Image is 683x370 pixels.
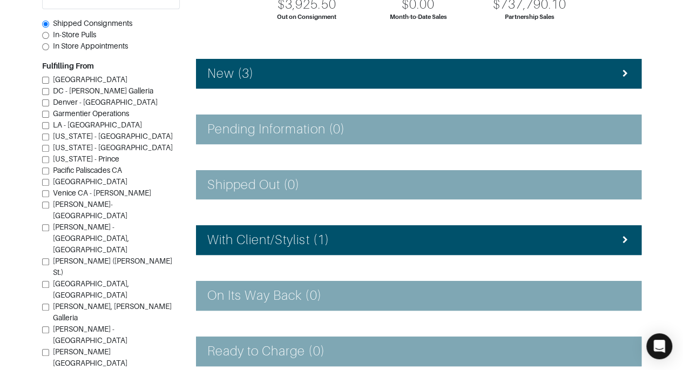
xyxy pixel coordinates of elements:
[53,257,172,277] span: [PERSON_NAME] ([PERSON_NAME] St.)
[42,43,49,50] input: In Store Appointments
[42,145,49,152] input: [US_STATE] - [GEOGRAPHIC_DATA]
[53,279,129,299] span: [GEOGRAPHIC_DATA], [GEOGRAPHIC_DATA]
[42,99,49,106] input: Denver - [GEOGRAPHIC_DATA]
[53,200,127,220] span: [PERSON_NAME]-[GEOGRAPHIC_DATA]
[207,288,322,304] h4: On Its Way Back (0)
[207,177,300,193] h4: Shipped Out (0)
[42,304,49,311] input: [PERSON_NAME], [PERSON_NAME] Galleria
[53,189,151,197] span: Venice CA - [PERSON_NAME]
[53,166,122,174] span: Pacific Paliscades CA
[42,224,49,231] input: [PERSON_NAME] - [GEOGRAPHIC_DATA], [GEOGRAPHIC_DATA]
[42,349,49,356] input: [PERSON_NAME][GEOGRAPHIC_DATA]
[53,347,127,367] span: [PERSON_NAME][GEOGRAPHIC_DATA]
[207,344,325,359] h4: Ready to Charge (0)
[207,66,254,82] h4: New (3)
[53,75,127,84] span: [GEOGRAPHIC_DATA]
[42,281,49,288] input: [GEOGRAPHIC_DATA], [GEOGRAPHIC_DATA]
[42,32,49,39] input: In-Store Pulls
[53,177,127,186] span: [GEOGRAPHIC_DATA]
[42,122,49,129] input: LA - [GEOGRAPHIC_DATA]
[42,258,49,265] input: [PERSON_NAME] ([PERSON_NAME] St.)
[53,19,132,28] span: Shipped Consignments
[207,122,345,137] h4: Pending Information (0)
[42,156,49,163] input: [US_STATE] - Prince
[53,120,142,129] span: LA - [GEOGRAPHIC_DATA]
[42,21,49,28] input: Shipped Consignments
[53,325,127,345] span: [PERSON_NAME] - [GEOGRAPHIC_DATA]
[42,179,49,186] input: [GEOGRAPHIC_DATA]
[42,167,49,174] input: Pacific Paliscades CA
[646,333,672,359] div: Open Intercom Messenger
[53,30,96,39] span: In-Store Pulls
[42,190,49,197] input: Venice CA - [PERSON_NAME]
[53,132,173,140] span: [US_STATE] - [GEOGRAPHIC_DATA]
[53,223,129,254] span: [PERSON_NAME] - [GEOGRAPHIC_DATA], [GEOGRAPHIC_DATA]
[42,201,49,208] input: [PERSON_NAME]-[GEOGRAPHIC_DATA]
[42,60,94,72] label: Fulfilling From
[42,111,49,118] input: Garmentier Operations
[277,12,336,22] div: Out on Consignment
[53,42,128,50] span: In Store Appointments
[53,98,158,106] span: Denver - [GEOGRAPHIC_DATA]
[53,154,119,163] span: [US_STATE] - Prince
[53,143,173,152] span: [US_STATE] - [GEOGRAPHIC_DATA]
[207,232,329,248] h4: With Client/Stylist (1)
[53,86,153,95] span: DC - [PERSON_NAME] Galleria
[390,12,447,22] div: Month-to-Date Sales
[53,302,172,322] span: [PERSON_NAME], [PERSON_NAME] Galleria
[53,109,129,118] span: Garmentier Operations
[42,77,49,84] input: [GEOGRAPHIC_DATA]
[505,12,554,22] div: Partnership Sales
[42,133,49,140] input: [US_STATE] - [GEOGRAPHIC_DATA]
[42,88,49,95] input: DC - [PERSON_NAME] Galleria
[42,326,49,333] input: [PERSON_NAME] - [GEOGRAPHIC_DATA]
